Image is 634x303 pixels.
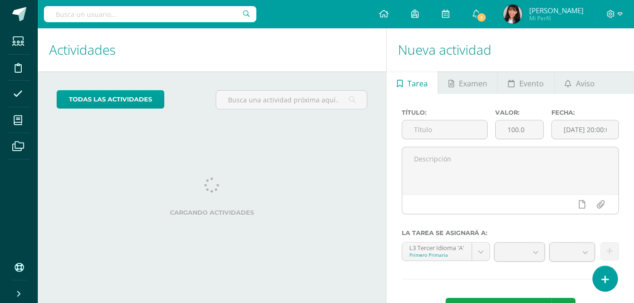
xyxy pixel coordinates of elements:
[44,6,256,22] input: Busca un usuario...
[438,71,497,94] a: Examen
[576,72,595,95] span: Aviso
[555,71,605,94] a: Aviso
[409,252,465,258] div: Primero Primaria
[498,71,554,94] a: Evento
[519,72,544,95] span: Evento
[57,209,367,216] label: Cargando actividades
[49,28,375,71] h1: Actividades
[402,229,619,236] label: La tarea se asignará a:
[407,72,428,95] span: Tarea
[495,109,544,116] label: Valor:
[496,120,543,139] input: Puntos máximos
[529,6,583,15] span: [PERSON_NAME]
[216,91,367,109] input: Busca una actividad próxima aquí...
[503,5,522,24] img: f24f368c0c04a6efa02f0eb874e4cc40.png
[398,28,623,71] h1: Nueva actividad
[459,72,487,95] span: Examen
[476,12,487,23] span: 1
[402,243,490,261] a: L3 Tercer Idioma 'A'Primero Primaria
[409,243,465,252] div: L3 Tercer Idioma 'A'
[552,120,618,139] input: Fecha de entrega
[402,109,488,116] label: Título:
[402,120,487,139] input: Título
[387,71,438,94] a: Tarea
[529,14,583,22] span: Mi Perfil
[551,109,619,116] label: Fecha:
[57,90,164,109] a: todas las Actividades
